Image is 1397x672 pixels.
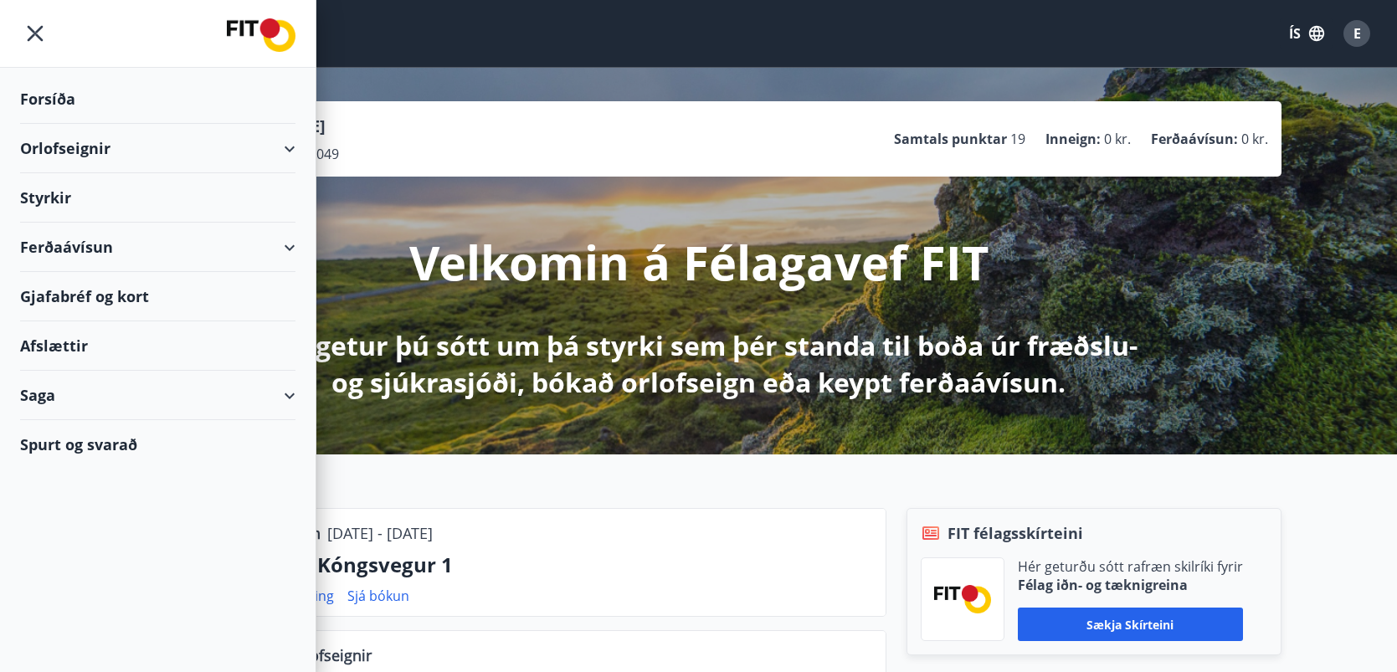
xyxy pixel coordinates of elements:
div: Forsíða [20,74,295,124]
button: menu [20,18,50,49]
div: Saga [20,371,295,420]
p: Félag iðn- og tæknigreina [1018,576,1243,594]
p: Lausar orlofseignir [239,644,372,666]
a: Sjá bókun [347,587,409,605]
div: Ferðaávísun [20,223,295,272]
div: Orlofseignir [20,124,295,173]
button: Sækja skírteini [1018,608,1243,641]
span: 0 kr. [1104,130,1131,148]
div: Afslættir [20,321,295,371]
img: FPQVkF9lTnNbbaRSFyT17YYeljoOGk5m51IhT0bO.png [934,585,991,613]
p: Hér getur þú sótt um þá styrki sem þér standa til boða úr fræðslu- og sjúkrasjóði, bókað orlofsei... [257,327,1141,401]
span: FIT félagsskírteini [948,522,1083,544]
p: Inneign : [1045,130,1101,148]
div: Styrkir [20,173,295,223]
a: Sækja samning [239,587,334,605]
p: [DATE] - [DATE] [327,522,433,544]
span: 19 [1010,130,1025,148]
p: Ferðaávísun : [1151,130,1238,148]
span: E [1353,24,1361,43]
p: Úthlíð - Kóngsvegur 1 [239,551,872,579]
span: 0 kr. [1241,130,1268,148]
img: union_logo [227,18,295,52]
p: Samtals punktar [894,130,1007,148]
div: Gjafabréf og kort [20,272,295,321]
div: Spurt og svarað [20,420,295,469]
button: ÍS [1280,18,1333,49]
p: Hér geturðu sótt rafræn skilríki fyrir [1018,557,1243,576]
p: Velkomin á Félagavef FIT [409,230,989,294]
button: E [1337,13,1377,54]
